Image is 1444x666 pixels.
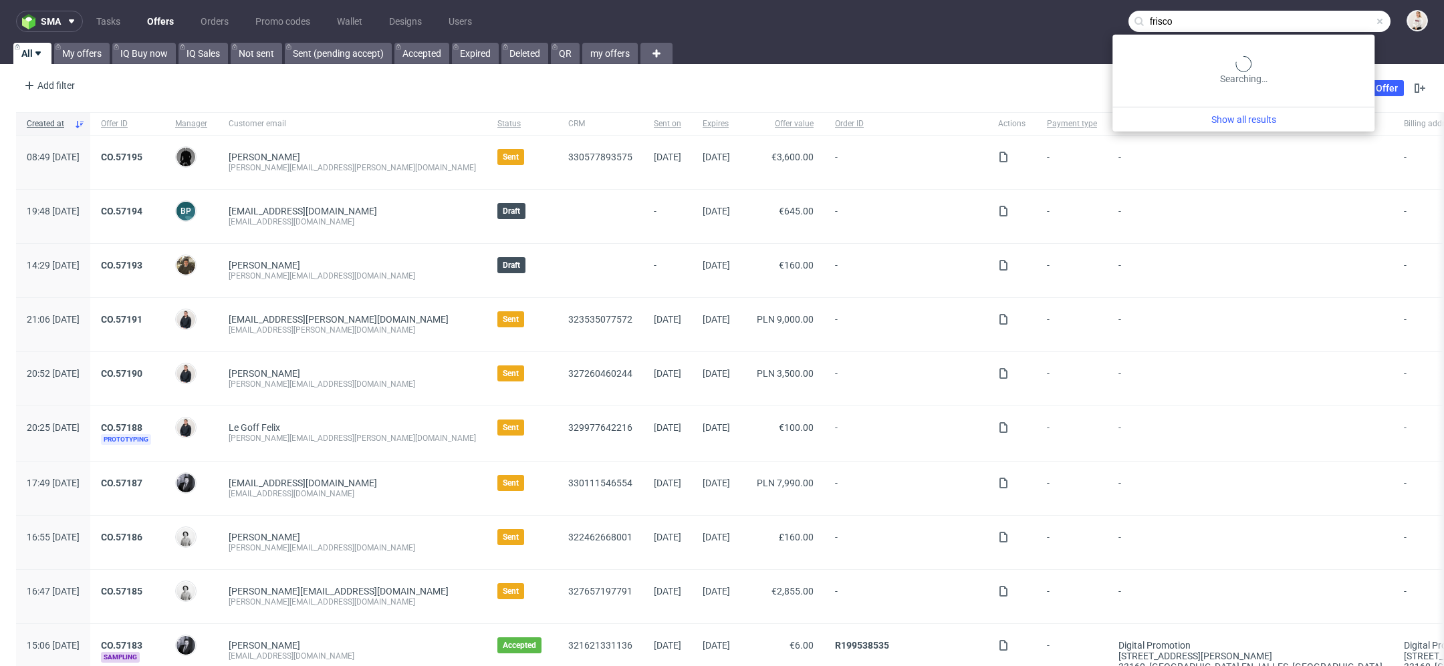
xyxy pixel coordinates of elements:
span: - [1047,260,1097,281]
span: 17:49 [DATE] [27,478,80,488]
span: [DATE] [654,640,681,651]
div: digital promotion [1118,640,1382,651]
a: 327260460244 [568,368,632,379]
span: €100.00 [779,422,814,433]
a: IQ Sales [178,43,228,64]
span: [DATE] [654,152,681,162]
span: 20:25 [DATE] [27,422,80,433]
div: [STREET_ADDRESS][PERSON_NAME] [1118,651,1382,661]
span: 16:47 [DATE] [27,586,80,597]
span: 19:48 [DATE] [27,206,80,216]
a: CO.57191 [101,314,142,325]
span: - [835,152,977,173]
span: Sampling [101,652,140,663]
a: Deleted [501,43,548,64]
span: [DATE] [703,206,730,216]
a: 330111546554 [568,478,632,488]
span: €2,855.00 [771,586,814,597]
span: Customer email [229,118,476,130]
div: [EMAIL_ADDRESS][PERSON_NAME][DOMAIN_NAME] [229,325,476,335]
span: Sent [503,422,519,433]
span: Offer value [751,118,814,130]
a: Tasks [88,11,128,32]
a: Users [441,11,480,32]
a: Sent (pending accept) [285,43,392,64]
span: [DATE] [703,368,730,379]
span: €3,600.00 [771,152,814,162]
a: CO.57195 [101,152,142,162]
span: PLN 9,000.00 [757,314,814,325]
span: - [1047,586,1097,607]
span: - [835,478,977,499]
a: CO.57188 [101,422,142,433]
a: my offers [582,43,638,64]
span: €6.00 [790,640,814,651]
a: 327657197791 [568,586,632,597]
a: 322462668001 [568,532,632,542]
div: Add filter [19,75,78,96]
a: Le Goff Felix [229,422,280,433]
span: - [835,260,977,281]
a: Expired [452,43,499,64]
span: £160.00 [779,532,814,542]
a: Not sent [231,43,282,64]
a: Promo codes [247,11,318,32]
span: - [1047,368,1097,389]
span: sma [41,17,61,26]
a: Offers [139,11,182,32]
span: [DATE] [703,260,730,271]
span: €645.00 [779,206,814,216]
span: PLN 3,500.00 [757,368,814,379]
a: Accepted [394,43,449,64]
span: [DATE] [703,532,730,542]
span: - [654,260,681,281]
span: [DATE] [654,586,681,597]
span: Created at [27,118,69,130]
span: - [835,368,977,389]
a: CO.57193 [101,260,142,271]
span: - [835,314,977,335]
a: QR [551,43,580,64]
span: [PERSON_NAME][EMAIL_ADDRESS][DOMAIN_NAME] [229,586,449,597]
span: - [1118,422,1382,445]
span: - [835,422,977,445]
a: CO.57185 [101,586,142,597]
span: 08:49 [DATE] [27,152,80,162]
button: sma [16,11,83,32]
a: 329977642216 [568,422,632,433]
img: Philippe Dubuy [176,636,195,655]
div: Searching… [1118,56,1369,86]
span: Prototyping [101,434,151,445]
a: CO.57190 [101,368,142,379]
img: Adrian Margula [176,310,195,329]
span: Sent on [654,118,681,130]
a: Show all results [1118,113,1369,126]
span: Sent [503,532,519,542]
span: Sent [503,314,519,325]
span: Sent [503,368,519,379]
span: [DATE] [703,422,730,433]
span: - [1118,260,1382,281]
span: €160.00 [779,260,814,271]
span: 15:06 [DATE] [27,640,80,651]
span: - [1118,478,1382,499]
img: Philippe Dubuy [176,474,195,492]
span: Offer ID [101,118,154,130]
img: Adrian Margula [176,364,195,383]
span: [EMAIL_ADDRESS][PERSON_NAME][DOMAIN_NAME] [229,314,449,325]
span: 14:29 [DATE] [27,260,80,271]
span: - [1047,478,1097,499]
a: [PERSON_NAME] [229,152,300,162]
span: Draft [503,206,520,216]
span: - [1118,586,1382,607]
div: [PERSON_NAME][EMAIL_ADDRESS][PERSON_NAME][DOMAIN_NAME] [229,162,476,173]
span: - [835,206,977,227]
span: [DATE] [703,152,730,162]
span: Draft [503,260,520,271]
img: Mari Fok [1408,11,1427,30]
span: - [654,206,681,227]
a: All [13,43,51,64]
span: - [1047,206,1097,227]
span: PLN 7,990.00 [757,478,814,488]
span: Sent [503,586,519,597]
